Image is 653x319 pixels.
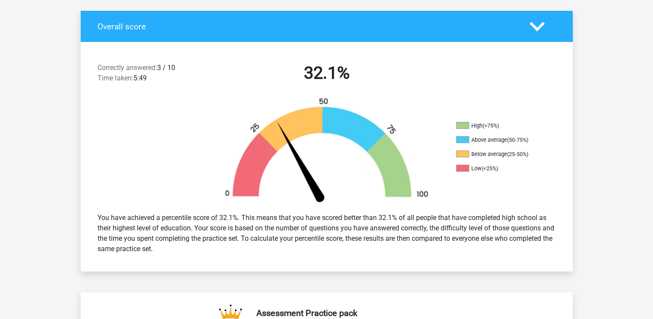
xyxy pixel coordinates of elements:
[456,122,543,130] li: High
[456,165,543,172] li: Low
[98,64,157,72] span: Correctly answered:
[91,209,562,258] div: You have achieved a percentile score of 32.1%. This means that you have scored better than 32.1% ...
[210,97,443,206] img: 32.a0f4a37ec016.png
[91,63,209,87] div: 3 / 10 5:49
[456,150,543,158] li: Below average
[483,122,499,129] div: (>75%)
[507,137,528,143] div: (50-75%)
[507,151,528,157] div: (25-50%)
[215,63,438,83] h2: 32.1%
[456,136,543,144] li: Above average
[98,22,517,32] h4: Overall score
[98,74,133,82] span: Time taken:
[482,165,498,172] div: (<25%)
